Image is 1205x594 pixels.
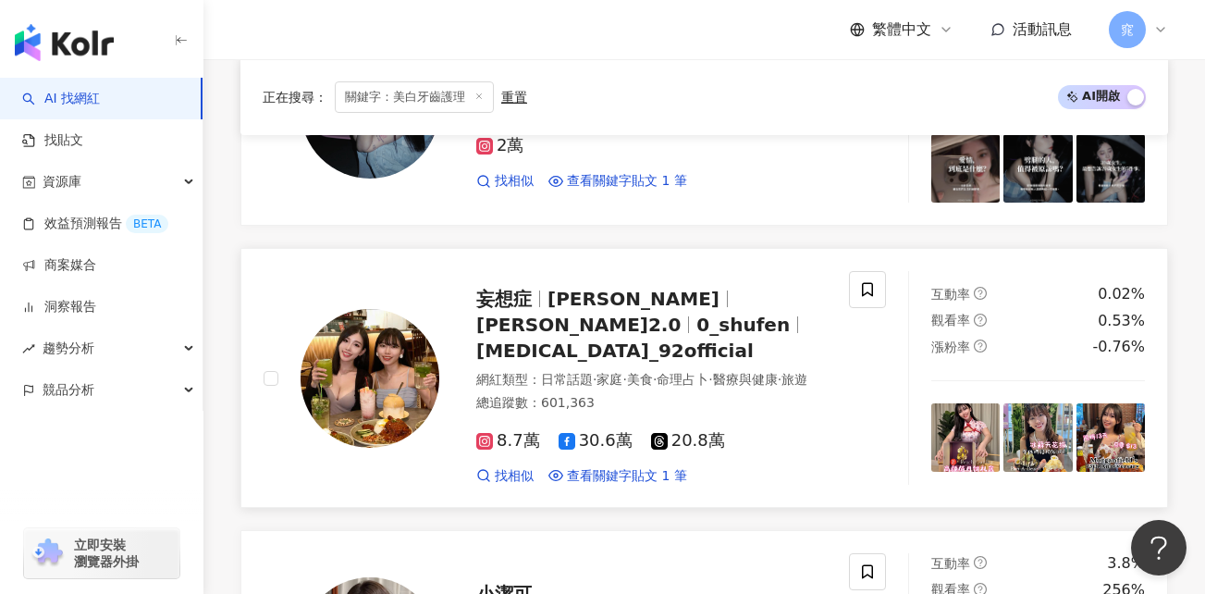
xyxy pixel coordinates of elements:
[1013,20,1072,38] span: 活動訊息
[476,340,754,362] span: [MEDICAL_DATA]_92official
[974,556,987,569] span: question-circle
[653,372,657,387] span: ·
[1076,134,1145,203] img: post-image
[657,372,708,387] span: 命理占卜
[931,134,1000,203] img: post-image
[1092,337,1145,357] div: -0.76%
[501,90,527,105] div: 重置
[1076,403,1145,472] img: post-image
[476,314,681,336] span: [PERSON_NAME]2.0
[22,131,83,150] a: 找貼文
[240,248,1168,508] a: KOL Avatar妄想症[PERSON_NAME][PERSON_NAME]2.00_shufen[MEDICAL_DATA]_92official網紅類型：日常話題·家庭·美食·命理占卜·醫...
[43,328,94,369] span: 趨勢分析
[476,136,523,155] span: 2萬
[15,24,114,61] img: logo
[931,403,1000,472] img: post-image
[22,298,96,316] a: 洞察報告
[781,372,807,387] span: 旅遊
[627,372,653,387] span: 美食
[476,467,534,486] a: 找相似
[495,172,534,191] span: 找相似
[872,19,931,40] span: 繁體中文
[476,288,532,310] span: 妄想症
[778,372,781,387] span: ·
[24,528,179,578] a: chrome extension立即安裝 瀏覽器外掛
[43,369,94,411] span: 競品分析
[1131,520,1187,575] iframe: Help Scout Beacon - Open
[476,172,534,191] a: 找相似
[974,340,987,353] span: question-circle
[974,314,987,327] span: question-circle
[567,172,687,191] span: 查看關鍵字貼文 1 筆
[596,372,622,387] span: 家庭
[30,538,66,568] img: chrome extension
[593,372,596,387] span: ·
[74,537,139,570] span: 立即安裝 瀏覽器外掛
[548,172,687,191] a: 查看關鍵字貼文 1 筆
[974,287,987,300] span: question-circle
[708,372,712,387] span: ·
[931,313,970,328] span: 觀看率
[622,372,626,387] span: ·
[931,287,970,302] span: 互動率
[1121,19,1134,40] span: 窕
[547,288,719,310] span: [PERSON_NAME]
[1003,403,1072,472] img: post-image
[22,90,100,108] a: searchAI 找網紅
[476,371,827,390] div: 網紅類型 ：
[43,161,81,203] span: 資源庫
[931,556,970,571] span: 互動率
[931,340,970,354] span: 漲粉率
[22,256,96,275] a: 商案媒合
[476,431,540,451] span: 8.7萬
[696,314,790,336] span: 0_shufen
[567,467,687,486] span: 查看關鍵字貼文 1 筆
[495,467,534,486] span: 找相似
[559,431,633,451] span: 30.6萬
[335,81,494,113] span: 關鍵字：美白牙齒護理
[263,90,327,105] span: 正在搜尋 ：
[301,309,439,448] img: KOL Avatar
[476,394,827,413] div: 總追蹤數 ： 601,363
[541,372,593,387] span: 日常話題
[1098,284,1145,304] div: 0.02%
[1098,311,1145,331] div: 0.53%
[1107,553,1145,574] div: 3.8%
[22,215,168,233] a: 效益預測報告BETA
[651,431,725,451] span: 20.8萬
[713,372,778,387] span: 醫療與健康
[548,467,687,486] a: 查看關鍵字貼文 1 筆
[1003,134,1072,203] img: post-image
[22,342,35,355] span: rise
